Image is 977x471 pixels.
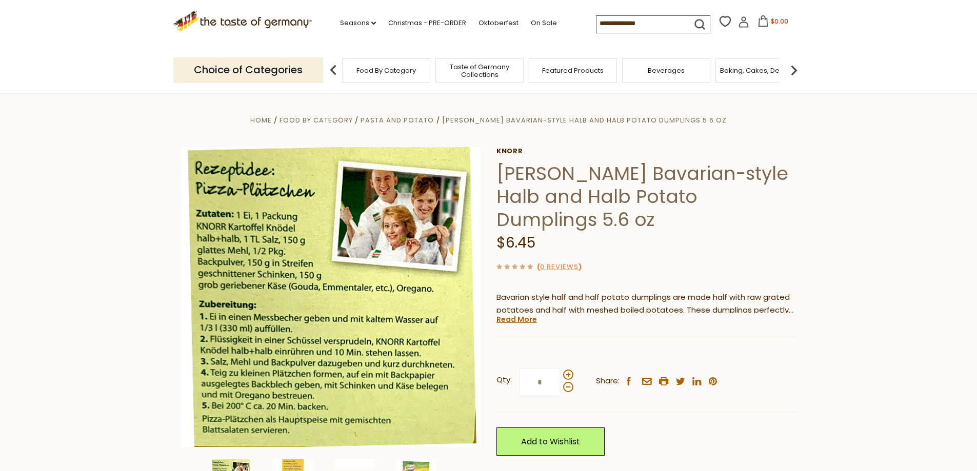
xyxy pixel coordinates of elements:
a: On Sale [531,17,557,29]
a: Featured Products [542,67,604,74]
h1: [PERSON_NAME] Bavarian-style Halb and Halb Potato Dumplings 5.6 oz [496,162,796,231]
a: Add to Wishlist [496,427,605,456]
span: Share: [596,375,620,387]
a: [PERSON_NAME] Bavarian-style Halb and Halb Potato Dumplings 5.6 oz [442,115,727,125]
a: Taste of Germany Collections [438,63,521,78]
a: Seasons [340,17,376,29]
a: Home [250,115,272,125]
a: Beverages [648,67,685,74]
a: Christmas - PRE-ORDER [388,17,466,29]
a: Baking, Cakes, Desserts [720,67,800,74]
img: next arrow [784,60,804,80]
a: Food By Category [356,67,416,74]
a: Knorr [496,147,796,155]
a: Pasta and Potato [361,115,434,125]
span: ( ) [537,262,582,272]
button: $0.00 [751,15,795,31]
a: Food By Category [280,115,353,125]
strong: Qty: [496,374,512,386]
a: 0 Reviews [540,262,579,273]
p: Bavarian style half and half potato dumplings are made half with raw grated potatoes and half wit... [496,291,796,317]
p: Choice of Categories [173,57,323,83]
span: $6.45 [496,233,535,253]
a: Read More [496,314,537,324]
input: Qty: [519,368,561,396]
img: Knorr Bavarian-style Halb and Halb Potato Dumplings 5.6 oz [181,147,481,447]
span: $0.00 [771,17,788,26]
img: previous arrow [323,60,344,80]
a: Oktoberfest [478,17,519,29]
